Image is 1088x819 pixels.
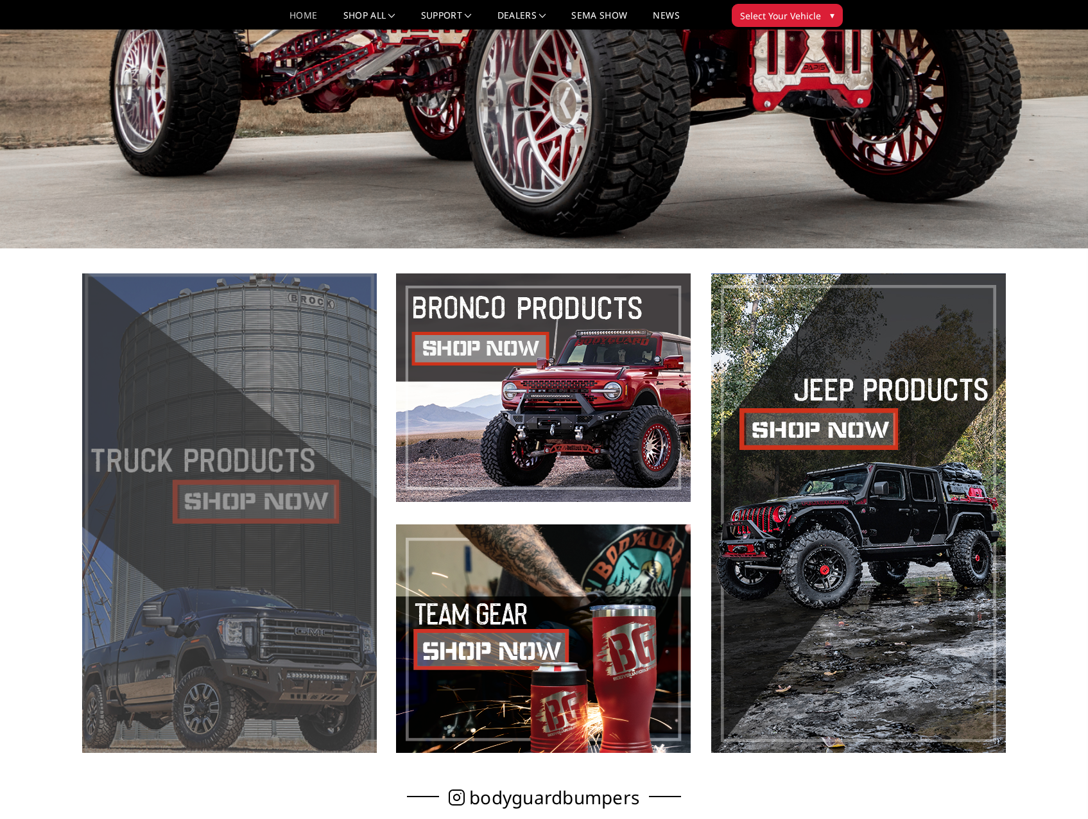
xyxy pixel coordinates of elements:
[732,4,843,27] button: Select Your Vehicle
[343,11,395,30] a: shop all
[289,11,317,30] a: Home
[497,11,546,30] a: Dealers
[469,791,639,804] span: bodyguardbumpers
[421,11,472,30] a: Support
[740,9,821,22] span: Select Your Vehicle
[571,11,627,30] a: SEMA Show
[830,8,834,22] span: ▾
[653,11,679,30] a: News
